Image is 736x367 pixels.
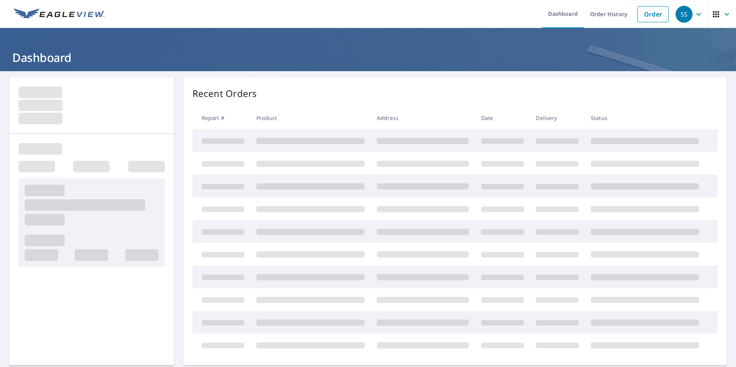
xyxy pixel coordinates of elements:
th: Report # [192,107,251,129]
div: SS [676,6,693,23]
img: EV Logo [14,8,105,20]
th: Product [250,107,371,129]
th: Delivery [530,107,585,129]
th: Address [371,107,475,129]
th: Status [585,107,705,129]
a: Order [637,6,669,22]
h1: Dashboard [9,50,727,65]
th: Date [475,107,530,129]
p: Recent Orders [192,87,257,100]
